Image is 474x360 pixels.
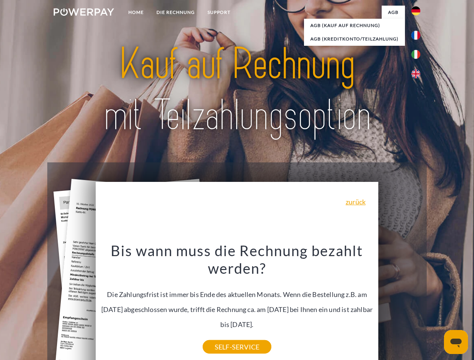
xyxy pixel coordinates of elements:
[304,19,405,32] a: AGB (Kauf auf Rechnung)
[203,340,271,354] a: SELF-SERVICE
[382,6,405,19] a: agb
[201,6,237,19] a: SUPPORT
[54,8,114,16] img: logo-powerpay-white.svg
[100,241,374,277] h3: Bis wann muss die Rechnung bezahlt werden?
[411,6,420,15] img: de
[100,241,374,347] div: Die Zahlungsfrist ist immer bis Ende des aktuellen Monats. Wenn die Bestellung z.B. am [DATE] abg...
[122,6,150,19] a: Home
[72,36,402,144] img: title-powerpay_de.svg
[444,330,468,354] iframe: Schaltfläche zum Öffnen des Messaging-Fensters
[346,198,366,205] a: zurück
[411,31,420,40] img: fr
[304,32,405,46] a: AGB (Kreditkonto/Teilzahlung)
[150,6,201,19] a: DIE RECHNUNG
[411,69,420,78] img: en
[411,50,420,59] img: it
